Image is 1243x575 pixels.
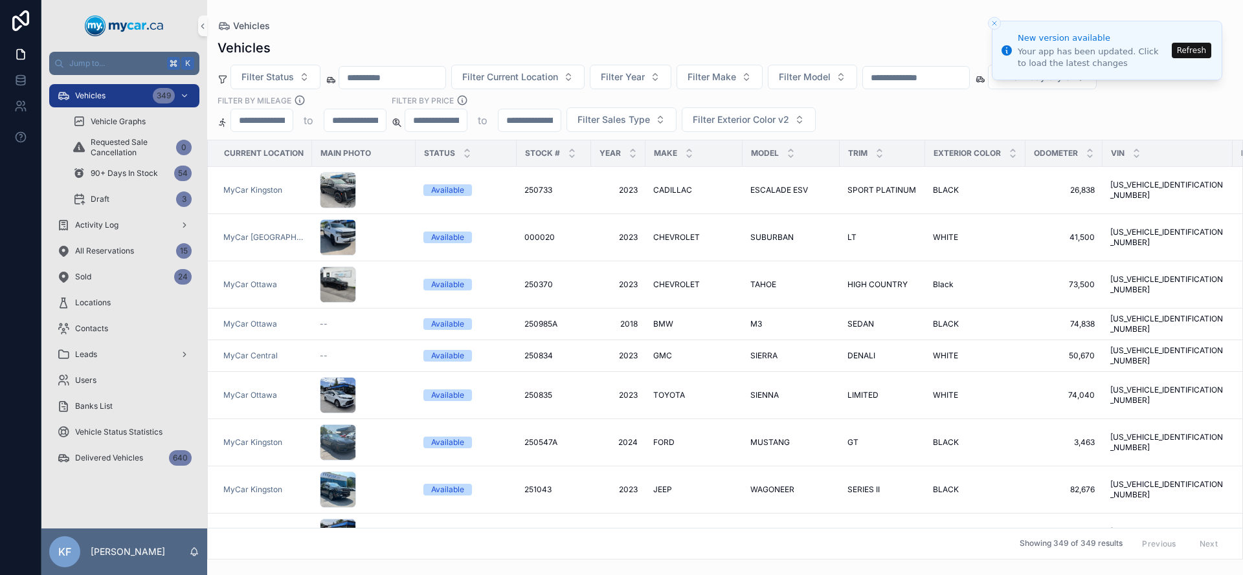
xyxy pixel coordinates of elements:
span: Filter Make [688,71,736,83]
span: Draft [91,194,109,204]
a: 50,670 [1033,351,1095,361]
span: Requested Sale Cancellation [91,137,171,158]
div: Available [431,437,464,448]
a: Contacts [49,317,199,340]
a: LIMITED [847,390,917,400]
a: MyCar Kingston [223,484,282,495]
span: Filter Sales Type [577,113,650,126]
a: 251043 [524,484,583,495]
a: WHITE [933,232,1018,243]
div: Available [431,484,464,495]
span: GT [847,437,858,448]
a: Activity Log [49,213,199,237]
a: Available [423,184,509,196]
span: MyCar Kingston [223,185,282,195]
a: BMW [653,319,735,329]
span: -- [320,351,328,361]
a: BLACK [933,437,1018,448]
a: [US_VEHICLE_IDENTIFICATION_NUMBER] [1110,345,1225,366]
a: BLACK [933,185,1018,195]
a: [US_VEHICLE_IDENTIFICATION_NUMBER] [1110,314,1225,334]
a: MyCar [GEOGRAPHIC_DATA] [223,232,304,243]
a: TOYOTA [653,390,735,400]
a: All Reservations15 [49,239,199,263]
a: Vehicles349 [49,84,199,107]
span: JEEP [653,484,672,495]
a: 2023 [599,390,638,400]
a: Requested Sale Cancellation0 [65,136,199,159]
span: Trim [848,148,868,158]
a: ESCALADE ESV [750,185,832,195]
span: CADILLAC [653,185,692,195]
a: 73,500 [1033,279,1095,290]
a: 2023 [599,484,638,495]
a: GT [847,437,917,448]
a: 2024 [599,437,638,448]
div: Available [431,184,464,196]
a: DENALI [847,351,917,361]
span: Main Photo [320,148,371,158]
a: 41,500 [1033,232,1095,243]
span: WHITE [933,232,958,243]
div: 24 [174,269,192,285]
span: 2023 [599,351,638,361]
button: Select Button [590,65,671,89]
span: Black [933,279,954,290]
a: SEDAN [847,319,917,329]
a: Available [423,437,509,448]
a: 82,676 [1033,484,1095,495]
span: [US_VEHICLE_IDENTIFICATION_NUMBER] [1110,180,1225,201]
span: Activity Log [75,220,118,230]
span: CHEVROLET [653,232,700,243]
a: Banks List [49,395,199,418]
a: TAHOE [750,279,832,290]
span: Contacts [75,323,108,334]
a: 74,040 [1033,390,1095,400]
div: Available [431,350,464,362]
a: CHEVROLET [653,279,735,290]
label: FILTER BY PRICE [392,94,454,106]
span: Stock # [525,148,560,158]
span: Delivered Vehicles [75,453,143,463]
span: Users [75,375,96,385]
span: Vehicles [75,91,106,101]
span: VIN [1111,148,1125,158]
span: TAHOE [750,279,776,290]
span: Make [654,148,677,158]
span: [US_VEHICLE_IDENTIFICATION_NUMBER] [1110,526,1225,547]
a: SERIES II [847,484,917,495]
a: Black [933,279,1018,290]
span: 250370 [524,279,553,290]
span: BLACK [933,185,959,195]
a: MyCar Ottawa [223,279,277,290]
span: SIERRA [750,351,778,361]
div: 15 [176,243,192,259]
span: Vehicle Graphs [91,116,146,127]
a: Delivered Vehicles640 [49,446,199,470]
a: BLACK [933,484,1018,495]
a: SIERRA [750,351,832,361]
span: Vehicle Status Statistics [75,427,162,437]
span: SERIES II [847,484,880,495]
span: Banks List [75,401,113,411]
span: [US_VEHICLE_IDENTIFICATION_NUMBER] [1110,274,1225,295]
a: 26,838 [1033,185,1095,195]
a: 250835 [524,390,583,400]
span: WAGONEER [750,484,794,495]
span: Showing 349 of 349 results [1020,539,1123,549]
span: Sold [75,272,91,282]
a: JEEP [653,484,735,495]
span: 250835 [524,390,552,400]
a: MyCar Kingston [223,437,304,448]
div: New version available [1018,32,1168,45]
a: HIGH COUNTRY [847,279,917,290]
span: Model [751,148,779,158]
span: KF [58,544,71,559]
div: 0 [176,140,192,155]
span: All Reservations [75,246,134,256]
